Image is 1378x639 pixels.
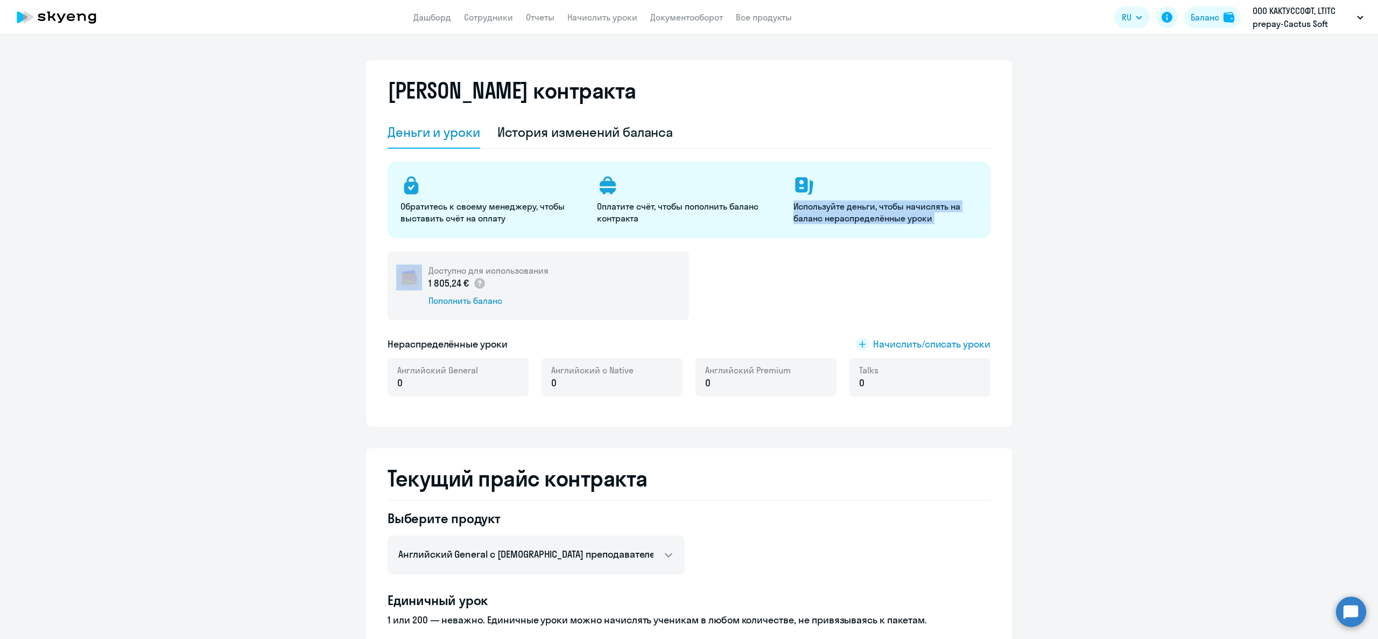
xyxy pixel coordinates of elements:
[1114,6,1150,28] button: RU
[650,12,723,23] a: Документооборот
[597,200,781,224] p: Оплатите счёт, чтобы пополнить баланс контракта
[428,276,486,290] p: 1 805,24 €
[397,376,403,390] span: 0
[1184,6,1241,28] button: Балансbalance
[388,123,480,141] div: Деньги и уроки
[388,613,990,627] p: 1 или 200 — неважно. Единичные уроки можно начислять ученикам в любом количестве, не привязываясь...
[736,12,792,23] a: Все продукты
[859,376,864,390] span: 0
[551,364,634,376] span: Английский с Native
[388,78,636,103] h2: [PERSON_NAME] контракта
[1224,12,1234,23] img: balance
[1247,4,1369,30] button: ООО КАКТУССОФТ, LTITC prepay-Cactus Soft
[388,466,990,491] h2: Текущий прайс контракта
[397,364,478,376] span: Английский General
[873,337,990,351] span: Начислить/списать уроки
[388,337,508,351] h5: Нераспределённые уроки
[1191,11,1219,24] div: Баланс
[428,265,549,276] h5: Доступно для использования
[705,376,711,390] span: 0
[526,12,554,23] a: Отчеты
[793,200,977,224] p: Используйте деньги, чтобы начислять на баланс нераспределённые уроки
[428,295,549,307] div: Пополнить баланс
[551,376,557,390] span: 0
[859,364,878,376] span: Talks
[388,592,990,609] h4: Единичный урок
[388,510,685,527] h4: Выберите продукт
[567,12,637,23] a: Начислить уроки
[1253,4,1353,30] p: ООО КАКТУССОФТ, LTITC prepay-Cactus Soft
[497,123,673,141] div: История изменений баланса
[413,12,451,23] a: Дашборд
[464,12,513,23] a: Сотрудники
[705,364,791,376] span: Английский Premium
[396,265,422,290] img: wallet-circle.png
[400,200,584,224] p: Обратитесь к своему менеджеру, чтобы выставить счёт на оплату
[1122,11,1131,24] span: RU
